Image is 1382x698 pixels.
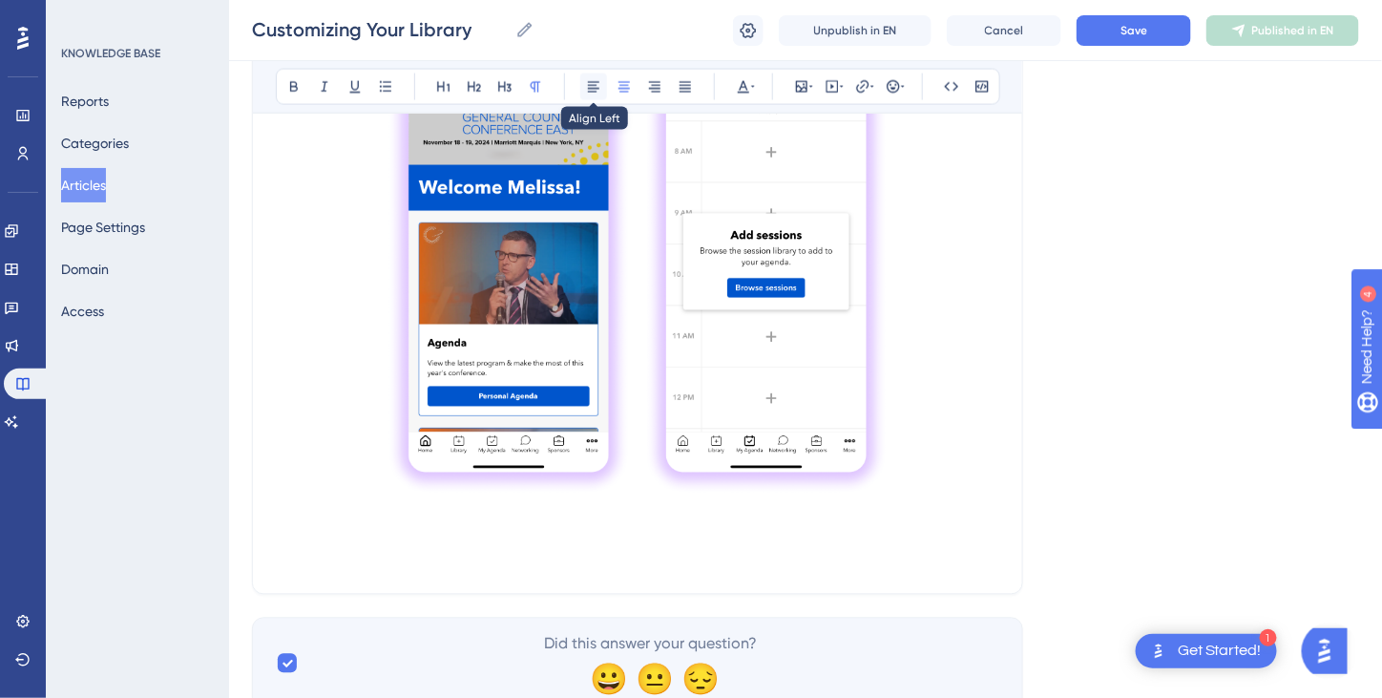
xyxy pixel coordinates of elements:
[814,23,897,38] span: Unpublish in EN
[61,210,145,244] button: Page Settings
[779,15,932,46] button: Unpublish in EN
[590,664,620,694] div: 😀
[1260,629,1277,646] div: 1
[133,10,138,25] div: 4
[1136,634,1277,668] div: Open Get Started! checklist, remaining modules: 1
[61,168,106,202] button: Articles
[1178,641,1262,662] div: Get Started!
[947,15,1061,46] button: Cancel
[1252,23,1334,38] span: Published in EN
[1077,15,1191,46] button: Save
[1302,623,1359,680] iframe: UserGuiding AI Assistant Launcher
[1147,640,1170,663] img: launcher-image-alternative-text
[61,294,104,328] button: Access
[61,126,129,160] button: Categories
[252,16,508,43] input: Article Name
[636,664,666,694] div: 😐
[681,664,712,694] div: 😔
[985,23,1024,38] span: Cancel
[61,84,109,118] button: Reports
[1120,23,1147,38] span: Save
[1206,15,1359,46] button: Published in EN
[61,46,160,61] div: KNOWLEDGE BASE
[61,252,109,286] button: Domain
[45,5,119,28] span: Need Help?
[545,633,758,656] span: Did this answer your question?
